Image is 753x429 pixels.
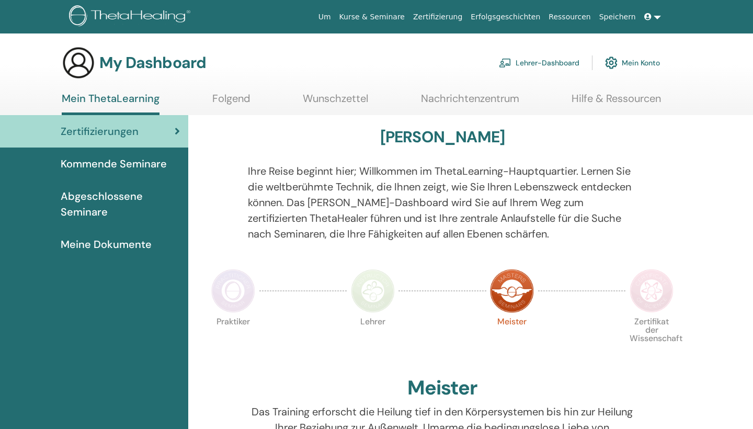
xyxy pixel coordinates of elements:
[335,7,409,27] a: Kurse & Seminare
[630,269,674,313] img: Certificate of Science
[61,123,139,139] span: Zertifizierungen
[490,269,534,313] img: Master
[62,92,159,115] a: Mein ThetaLearning
[212,92,250,112] a: Folgend
[248,163,637,242] p: Ihre Reise beginnt hier; Willkommen im ThetaLearning-Hauptquartier. Lernen Sie die weltberühmte T...
[61,236,152,252] span: Meine Dokumente
[630,318,674,362] p: Zertifikat der Wissenschaft
[490,318,534,362] p: Meister
[466,7,544,27] a: Erfolgsgeschichten
[69,5,194,29] img: logo.png
[62,46,95,80] img: generic-user-icon.jpg
[499,51,579,74] a: Lehrer-Dashboard
[572,92,661,112] a: Hilfe & Ressourcen
[351,269,395,313] img: Instructor
[407,376,477,400] h2: Meister
[314,7,335,27] a: Um
[499,58,511,67] img: chalkboard-teacher.svg
[61,188,180,220] span: Abgeschlossene Seminare
[421,92,519,112] a: Nachrichtenzentrum
[211,318,255,362] p: Praktiker
[380,128,505,146] h3: [PERSON_NAME]
[605,54,618,72] img: cog.svg
[605,51,660,74] a: Mein Konto
[99,53,206,72] h3: My Dashboard
[61,156,167,172] span: Kommende Seminare
[351,318,395,362] p: Lehrer
[409,7,466,27] a: Zertifizierung
[544,7,595,27] a: Ressourcen
[303,92,368,112] a: Wunschzettel
[595,7,640,27] a: Speichern
[211,269,255,313] img: Practitioner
